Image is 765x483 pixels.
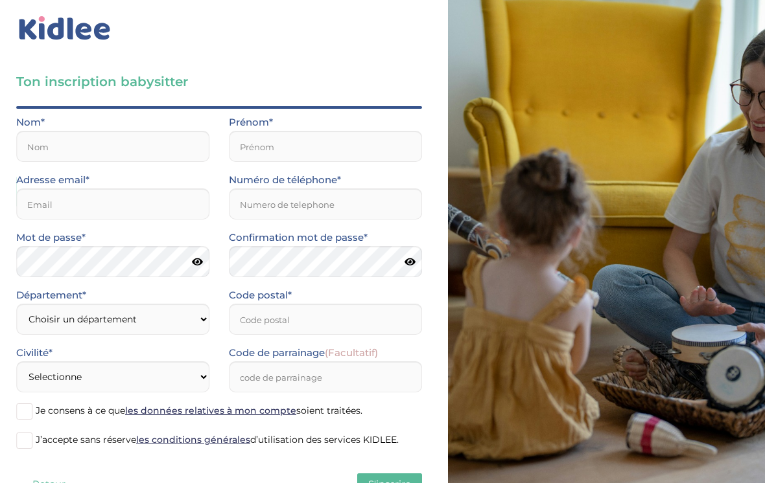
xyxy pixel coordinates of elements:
a: les données relatives à mon compte [125,405,296,416]
input: Code postal [229,304,422,335]
label: Prénom* [229,114,273,131]
label: Code postal* [229,287,292,304]
input: Prénom [229,131,422,162]
label: Code de parrainage [229,344,378,361]
label: Mot de passe* [16,229,86,246]
input: Nom [16,131,209,162]
a: les conditions générales [136,434,250,445]
span: J’accepte sans réserve d’utilisation des services KIDLEE. [36,434,399,445]
label: Département* [16,287,86,304]
label: Numéro de téléphone* [229,172,341,188]
h3: Ton inscription babysitter [16,73,422,91]
input: code de parrainage [229,361,422,392]
span: (Facultatif) [325,346,378,359]
label: Adresse email* [16,172,89,188]
img: logo_kidlee_bleu [16,14,113,43]
input: Email [16,188,209,219]
input: Numero de telephone [229,188,422,219]
span: Je consens à ce que soient traitées. [36,405,362,416]
label: Confirmation mot de passe* [229,229,368,246]
label: Civilité* [16,344,53,361]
